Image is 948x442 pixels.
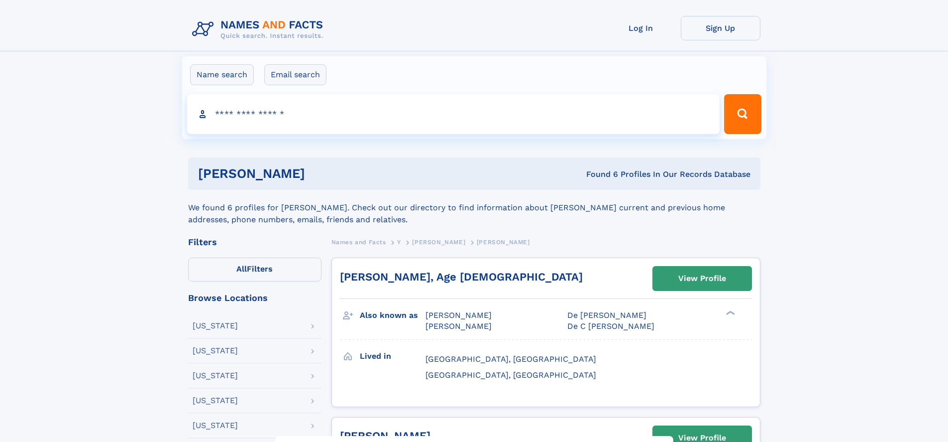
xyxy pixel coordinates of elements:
[412,236,465,248] a: [PERSON_NAME]
[477,239,530,246] span: [PERSON_NAME]
[397,236,401,248] a: Y
[360,348,425,365] h3: Lived in
[188,238,321,247] div: Filters
[188,16,331,43] img: Logo Names and Facts
[340,271,583,283] a: [PERSON_NAME], Age [DEMOGRAPHIC_DATA]
[681,16,760,40] a: Sign Up
[412,239,465,246] span: [PERSON_NAME]
[188,190,760,226] div: We found 6 profiles for [PERSON_NAME]. Check out our directory to find information about [PERSON_...
[193,372,238,380] div: [US_STATE]
[360,307,425,324] h3: Also known as
[425,370,596,380] span: [GEOGRAPHIC_DATA], [GEOGRAPHIC_DATA]
[193,422,238,430] div: [US_STATE]
[567,321,654,331] span: De C [PERSON_NAME]
[188,258,321,282] label: Filters
[187,94,720,134] input: search input
[397,239,401,246] span: Y
[601,16,681,40] a: Log In
[678,267,726,290] div: View Profile
[425,310,492,320] span: [PERSON_NAME]
[193,347,238,355] div: [US_STATE]
[188,294,321,302] div: Browse Locations
[198,167,446,180] h1: [PERSON_NAME]
[724,94,761,134] button: Search Button
[724,310,736,316] div: ❯
[653,267,751,291] a: View Profile
[331,236,386,248] a: Names and Facts
[567,310,646,320] span: De [PERSON_NAME]
[193,397,238,405] div: [US_STATE]
[425,321,492,331] span: [PERSON_NAME]
[190,64,254,85] label: Name search
[264,64,326,85] label: Email search
[425,354,596,364] span: [GEOGRAPHIC_DATA], [GEOGRAPHIC_DATA]
[445,169,750,180] div: Found 6 Profiles In Our Records Database
[340,430,430,442] a: [PERSON_NAME]
[193,322,238,330] div: [US_STATE]
[236,264,247,274] span: All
